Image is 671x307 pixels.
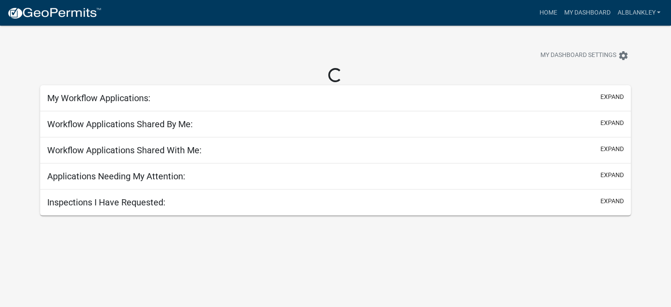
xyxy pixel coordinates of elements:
[47,145,202,155] h5: Workflow Applications Shared With Me:
[533,47,636,64] button: My Dashboard Settingssettings
[560,4,614,21] a: My Dashboard
[600,92,624,102] button: expand
[47,93,150,103] h5: My Workflow Applications:
[47,197,165,208] h5: Inspections I Have Requested:
[47,171,185,182] h5: Applications Needing My Attention:
[618,50,629,61] i: settings
[600,118,624,128] button: expand
[47,119,193,129] h5: Workflow Applications Shared By Me:
[600,171,624,180] button: expand
[536,4,560,21] a: Home
[614,4,664,21] a: alblankley
[600,144,624,154] button: expand
[600,197,624,206] button: expand
[540,50,616,61] span: My Dashboard Settings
